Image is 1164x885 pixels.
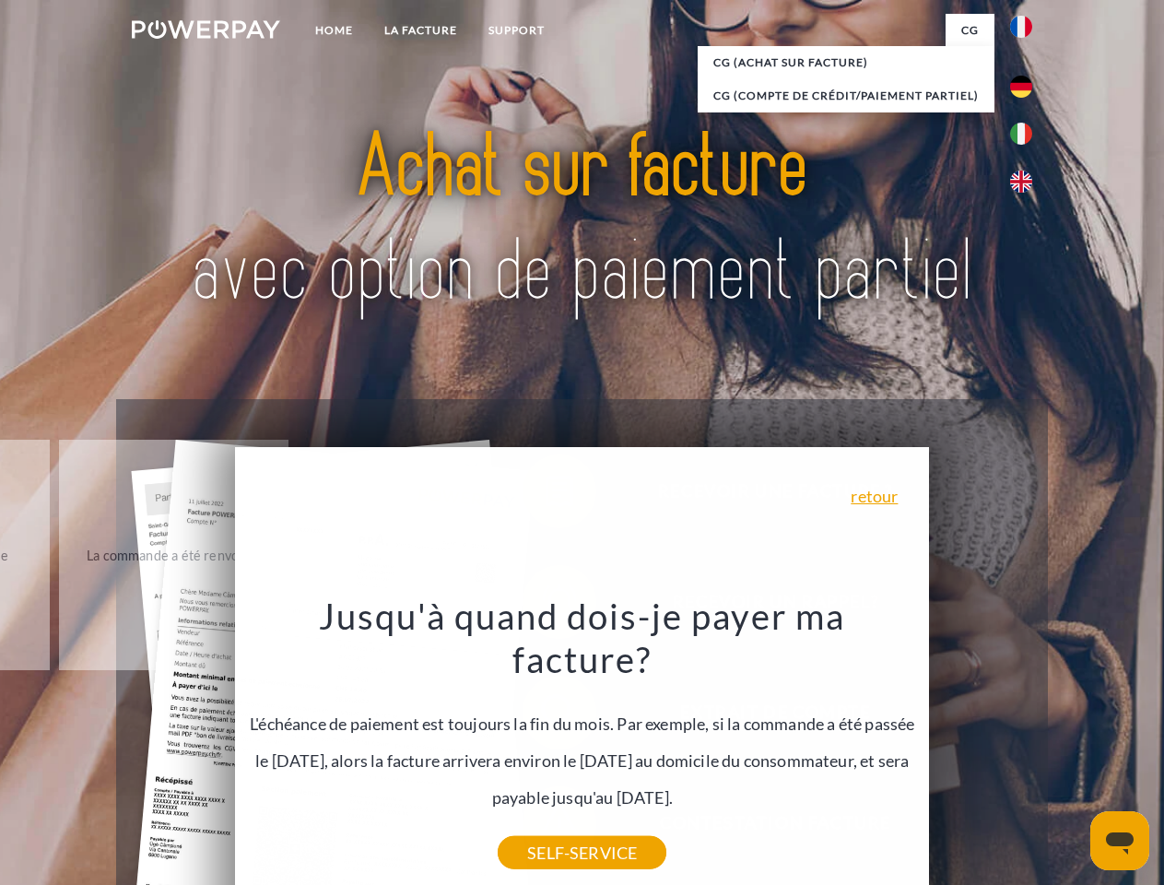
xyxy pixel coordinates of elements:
[698,79,994,112] a: CG (Compte de crédit/paiement partiel)
[1010,171,1032,193] img: en
[246,594,919,682] h3: Jusqu'à quand dois-je payer ma facture?
[1010,16,1032,38] img: fr
[176,88,988,353] img: title-powerpay_fr.svg
[498,836,666,869] a: SELF-SERVICE
[473,14,560,47] a: Support
[300,14,369,47] a: Home
[946,14,994,47] a: CG
[1010,123,1032,145] img: it
[132,20,280,39] img: logo-powerpay-white.svg
[70,542,277,567] div: La commande a été renvoyée
[246,594,919,853] div: L'échéance de paiement est toujours la fin du mois. Par exemple, si la commande a été passée le [...
[851,488,898,504] a: retour
[369,14,473,47] a: LA FACTURE
[1090,811,1149,870] iframe: Bouton de lancement de la fenêtre de messagerie
[698,46,994,79] a: CG (achat sur facture)
[1010,76,1032,98] img: de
